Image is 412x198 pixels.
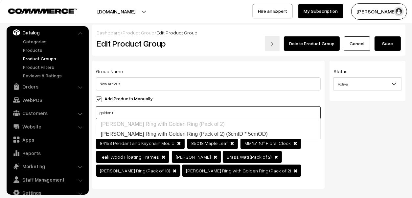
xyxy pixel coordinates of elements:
a: Marketing [8,160,86,172]
a: Cancel [344,36,370,51]
a: Hire an Expert [253,4,292,18]
a: [PERSON_NAME] Ring with Golden Ring (Pack of 2) (3cmID * 5cmOD) [96,129,314,139]
img: COMMMERCE [8,9,77,13]
span: Active [333,77,401,90]
input: Product Group Name [96,77,321,90]
a: Reports [8,147,86,159]
span: Teak Wood Floating Frames [100,154,160,160]
button: [DOMAIN_NAME] [74,3,158,20]
a: COMMMERCE [8,7,66,14]
img: user [394,7,404,16]
a: Customers [8,107,86,119]
a: Website [8,121,86,132]
span: Edit Product Group [156,30,197,35]
span: [PERSON_NAME] Ring with Golden Ring (Pack of 2) [186,168,291,173]
label: Add Products Manually [96,95,161,102]
a: Dashboard [97,30,121,35]
a: Apps [8,134,86,146]
h2: Edit Product Group [97,38,244,49]
a: WebPOS [8,94,86,106]
button: Save [375,36,401,51]
span: [PERSON_NAME] Ring (Pack of 10) [100,168,170,173]
a: Product Group [123,30,154,35]
a: Catalog [8,27,86,38]
span: 85018 Maple Leaf [191,140,229,146]
div: / / [97,29,401,36]
span: Active [334,78,401,90]
span: [PERSON_NAME] [176,154,211,160]
a: Staff Management [8,174,86,186]
span: MM151 10" Floral Clock [244,140,292,146]
img: right-arrow.png [270,42,274,46]
a: Reviews & Ratings [21,72,86,79]
label: Group Name [96,68,123,75]
a: Categories [21,38,86,45]
input: Select Products(Type and search) [96,106,321,119]
a: Product Groups [21,55,86,62]
a: My Subscription [298,4,343,18]
a: Orders [8,81,86,92]
button: [PERSON_NAME]… [351,3,407,20]
span: 84153 Pendant and Keychain Mould [100,140,175,146]
label: Status [333,68,348,75]
button: Delete Product Group [284,36,340,51]
span: Brass Wati (Pack of 2) [227,154,272,160]
a: Product Filters [21,64,86,70]
a: Products [21,47,86,53]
